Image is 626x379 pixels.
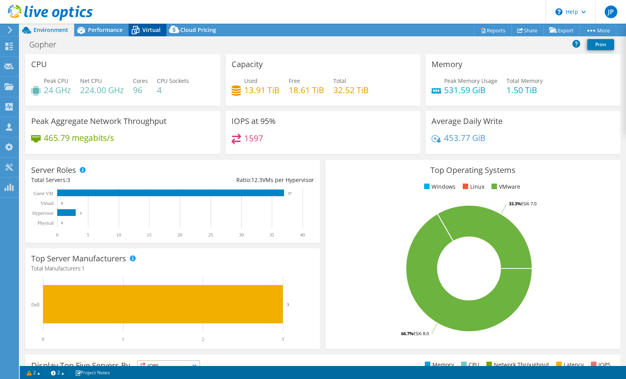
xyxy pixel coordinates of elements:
[37,220,54,226] text: Physical
[244,86,280,94] h4: 13.91 TiB
[147,232,151,238] text: 15
[589,360,611,369] li: IOPS
[444,86,497,94] h4: 531.59 GiB
[543,24,580,36] a: Export
[474,24,512,36] a: Reports
[31,302,39,308] text: Dell
[34,26,68,34] span: Environment
[80,211,82,215] text: 3
[282,336,284,342] text: 3
[333,86,369,94] h4: 32.52 TiB
[461,182,484,191] li: Linux
[44,86,71,94] h4: 24 GHz
[432,117,503,126] h3: Average Daily Write
[202,336,204,342] text: 2
[80,77,102,84] span: Net CPU
[251,176,262,184] span: 12.3
[331,166,614,174] h3: Top Operating Systems
[244,77,258,84] span: Used
[579,24,616,36] a: More
[288,191,292,195] text: 37
[31,254,126,263] h3: Top Server Manufacturers
[444,133,486,142] h4: 453.77 GiB
[173,176,314,184] div: Ratio: VMs per Hypervisor
[61,201,63,205] text: 0
[490,182,520,191] li: VMware
[289,77,300,84] span: Free
[269,232,274,238] text: 35
[45,368,70,377] a: 2
[116,232,121,238] text: 10
[239,232,244,238] text: 30
[82,265,85,272] span: 1
[34,191,53,196] text: Guest VM
[157,77,189,84] span: CPU Sockets
[31,176,173,184] div: Total Servers:
[31,60,47,69] h3: CPU
[287,302,289,307] text: 3
[423,360,454,369] li: Memory
[484,360,549,369] li: Network Throughput
[88,26,123,34] span: Performance
[444,77,497,84] span: Peak Memory Usage
[521,201,536,206] tspan: ESXi 7.0
[506,86,543,94] h4: 1.50 TiB
[122,336,124,342] text: 1
[67,176,70,184] span: 3
[605,6,617,18] span: JP
[180,26,216,34] span: Cloud Pricing
[554,360,584,369] li: Latency
[422,182,456,191] li: Windows
[300,232,305,238] text: 40
[244,134,263,143] h4: 1597
[44,133,114,142] h4: 465.79 megabits/s
[333,77,346,84] span: Total
[208,232,213,238] text: 25
[232,117,276,126] h3: IOPS at 95%
[32,210,54,216] text: Hypervisor
[133,77,148,84] span: Cores
[142,26,161,34] span: Virtual
[80,86,124,94] h4: 224.00 GHz
[41,201,54,206] text: Virtual
[459,360,479,369] li: CPU
[44,77,68,84] span: Peak CPU
[87,232,89,238] text: 5
[432,60,462,69] h3: Memory
[509,201,521,206] tspan: 33.3%
[133,86,148,94] h4: 96
[401,330,413,336] tspan: 66.7%
[289,86,324,94] h4: 18.61 TiB
[178,232,182,238] text: 20
[157,86,189,94] h4: 4
[511,24,544,36] a: Share
[31,166,76,174] h3: Server Roles
[31,117,166,126] h3: Peak Aggregate Network Throughput
[138,361,200,370] span: IOPS
[31,264,314,273] h4: Total Manufacturers:
[56,232,58,238] text: 0
[61,221,63,225] text: 0
[232,60,263,69] h3: Capacity
[21,368,46,377] a: 2
[555,8,562,15] svg: \n
[26,40,69,49] h1: Gopher
[42,336,44,342] text: 0
[69,368,116,377] a: Project Notes
[506,77,543,84] span: Total Memory
[413,330,429,336] tspan: ESXi 8.0
[587,39,614,50] a: Print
